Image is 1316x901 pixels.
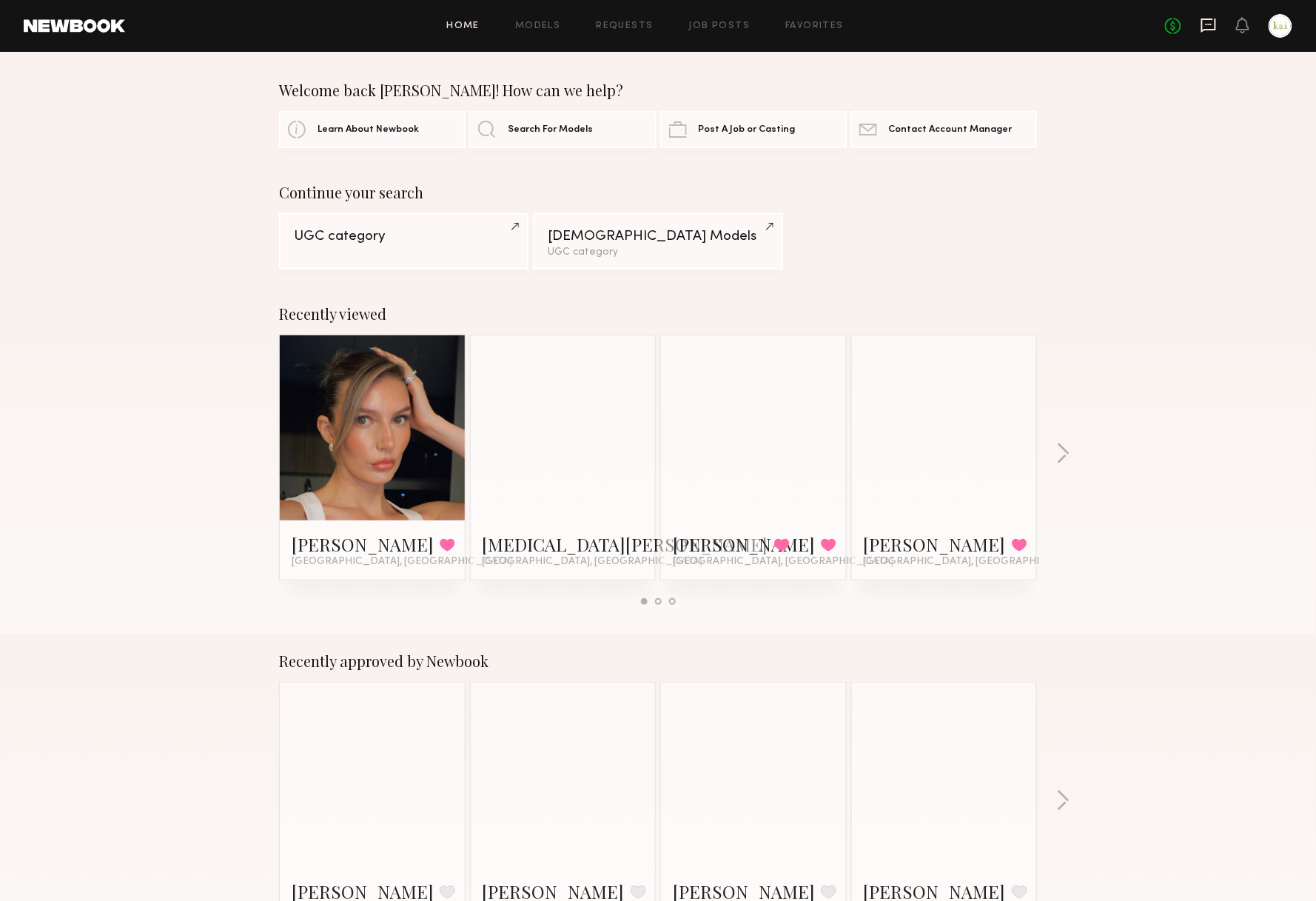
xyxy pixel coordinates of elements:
[673,532,815,556] a: [PERSON_NAME]
[279,305,1037,323] div: Recently viewed
[279,81,1037,99] div: Welcome back [PERSON_NAME]! How can we help?
[548,230,768,244] div: [DEMOGRAPHIC_DATA] Models
[294,230,514,244] div: UGC category
[483,532,768,556] a: [MEDICAL_DATA][PERSON_NAME]
[508,125,593,135] span: Search For Models
[483,556,703,568] span: [GEOGRAPHIC_DATA], [GEOGRAPHIC_DATA]
[673,556,893,568] span: [GEOGRAPHIC_DATA], [GEOGRAPHIC_DATA]
[850,111,1037,148] a: Contact Account Manager
[292,556,512,568] span: [GEOGRAPHIC_DATA], [GEOGRAPHIC_DATA]
[279,184,1037,201] div: Continue your search
[785,21,844,31] a: Favorites
[318,125,419,135] span: Learn About Newbook
[889,125,1013,135] span: Contact Account Manager
[292,532,434,556] a: [PERSON_NAME]
[689,21,751,31] a: Job Posts
[864,556,1084,568] span: [GEOGRAPHIC_DATA], [GEOGRAPHIC_DATA]
[279,652,1037,670] div: Recently approved by Newbook
[864,532,1006,556] a: [PERSON_NAME]
[469,111,656,148] a: Search For Models
[279,213,528,269] a: UGC category
[699,125,796,135] span: Post A Job or Casting
[597,21,654,31] a: Requests
[548,247,768,258] div: UGC category
[515,21,560,31] a: Models
[660,111,847,148] a: Post A Job or Casting
[533,213,782,269] a: [DEMOGRAPHIC_DATA] ModelsUGC category
[279,111,466,148] a: Learn About Newbook
[447,21,480,31] a: Home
